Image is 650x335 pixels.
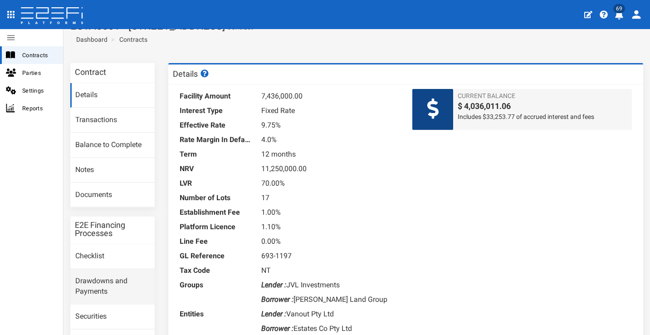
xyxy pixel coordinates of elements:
[458,100,627,112] span: $ 4,036,011.06
[261,89,399,103] dd: 7,436,000.00
[261,292,399,307] dd: [PERSON_NAME] Land Group
[261,249,399,263] dd: 693-1197
[75,68,106,76] h3: Contract
[261,310,286,318] i: Lender :
[180,147,252,162] dt: Term
[73,36,108,43] span: Dashboard
[458,112,627,121] span: Includes $33,253.77 of accrued interest and fees
[22,103,56,113] span: Reports
[261,295,293,304] i: Borrower :
[261,205,399,220] dd: 1.00%
[261,176,399,191] dd: 70.00%
[225,24,253,31] small: Contract
[261,324,293,333] i: Borrower :
[261,133,399,147] dd: 4.0%
[180,263,252,278] dt: Tax Code
[70,244,155,269] a: Checklist
[261,281,286,289] i: Lender :
[180,162,252,176] dt: NRV
[180,89,252,103] dt: Facility Amount
[261,147,399,162] dd: 12 months
[180,234,252,249] dt: Line Fee
[22,85,56,96] span: Settings
[180,220,252,234] dt: Platform Licence
[261,103,399,118] dd: Fixed Rate
[70,305,155,329] a: Securities
[70,269,155,304] a: Drawdowns and Payments
[261,278,399,292] dd: JVL Investments
[70,183,155,207] a: Documents
[22,50,56,60] span: Contracts
[75,221,150,237] h3: E2E Financing Processes
[261,118,399,133] dd: 9.75%
[261,191,399,205] dd: 17
[70,158,155,182] a: Notes
[119,35,147,44] a: Contracts
[173,69,210,78] h3: Details
[180,133,252,147] dt: Rate Margin In Default
[180,191,252,205] dt: Number of Lots
[70,83,155,108] a: Details
[180,307,252,321] dt: Entities
[261,162,399,176] dd: 11,250,000.00
[261,220,399,234] dd: 1.10%
[180,249,252,263] dt: GL Reference
[73,35,108,44] a: Dashboard
[261,263,399,278] dd: NT
[180,278,252,292] dt: Groups
[70,108,155,133] a: Transactions
[180,103,252,118] dt: Interest Type
[22,68,56,78] span: Parties
[180,176,252,191] dt: LVR
[261,307,399,321] dd: Vanout Pty Ltd
[180,118,252,133] dt: Effective Rate
[261,234,399,249] dd: 0.00%
[180,205,252,220] dt: Establishment Fee
[70,133,155,158] a: Balance to Complete
[458,91,627,100] span: Current Balance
